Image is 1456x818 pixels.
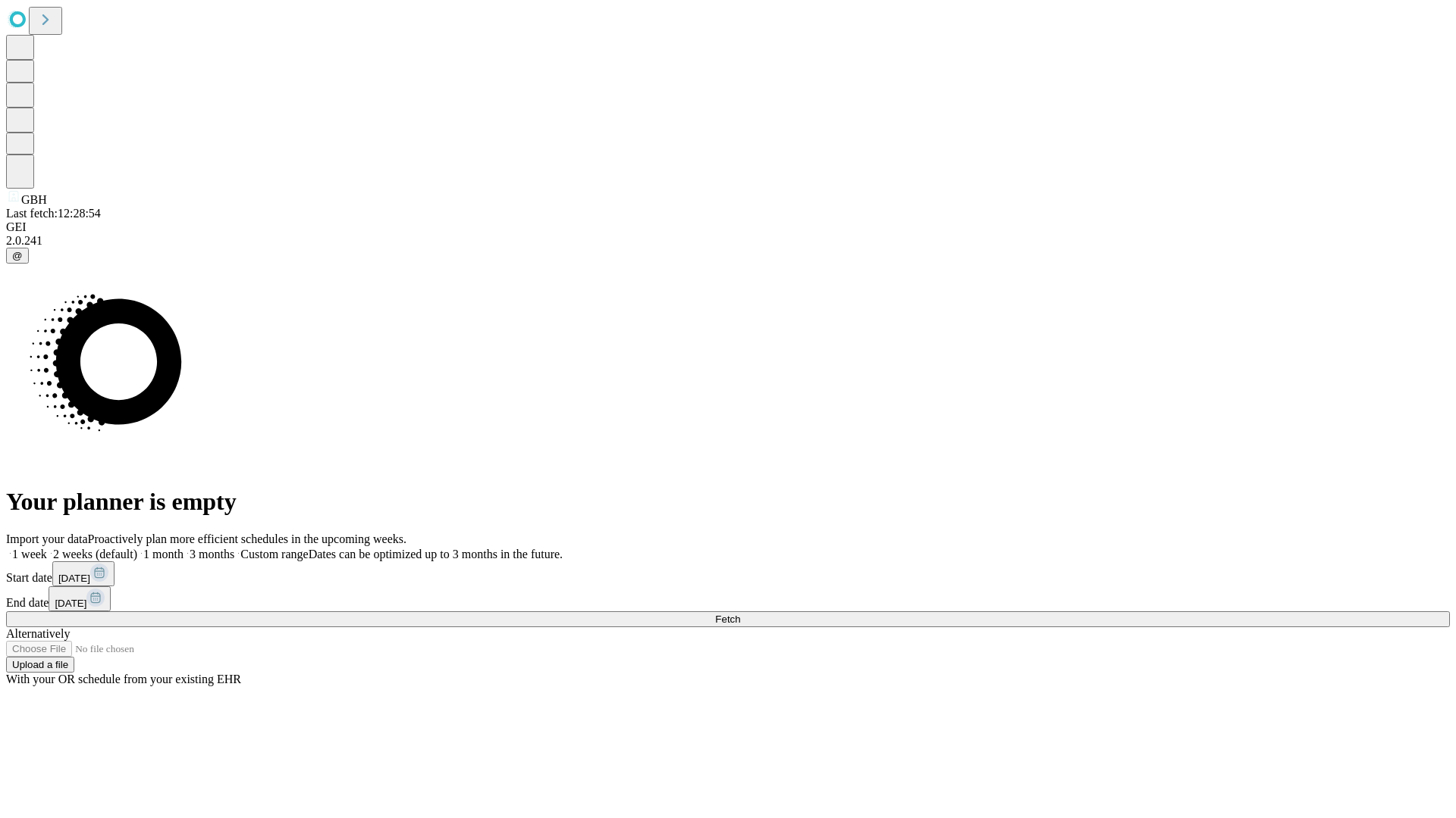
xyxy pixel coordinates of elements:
[6,488,1450,516] h1: Your planner is empty
[6,248,29,264] button: @
[6,627,70,640] span: Alternatively
[6,220,1450,234] div: GEI
[240,548,308,560] span: Custom range
[6,532,88,545] span: Import your data
[6,657,74,673] button: Upload a file
[12,250,23,261] span: @
[6,586,1450,611] div: End date
[6,673,241,685] span: With your OR schedule from your existing EHR
[88,532,406,545] span: Proactively plan more efficient schedules in the upcoming weeks.
[309,548,563,560] span: Dates can be optimized up to 3 months in the future.
[715,613,740,625] span: Fetch
[6,611,1450,627] button: Fetch
[49,586,111,611] button: [DATE]
[58,573,90,584] span: [DATE]
[6,561,1450,586] div: Start date
[21,193,47,206] span: GBH
[53,548,137,560] span: 2 weeks (default)
[190,548,234,560] span: 3 months
[143,548,184,560] span: 1 month
[6,234,1450,248] div: 2.0.241
[55,598,86,609] span: [DATE]
[6,207,101,220] span: Last fetch: 12:28:54
[12,548,47,560] span: 1 week
[52,561,115,586] button: [DATE]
